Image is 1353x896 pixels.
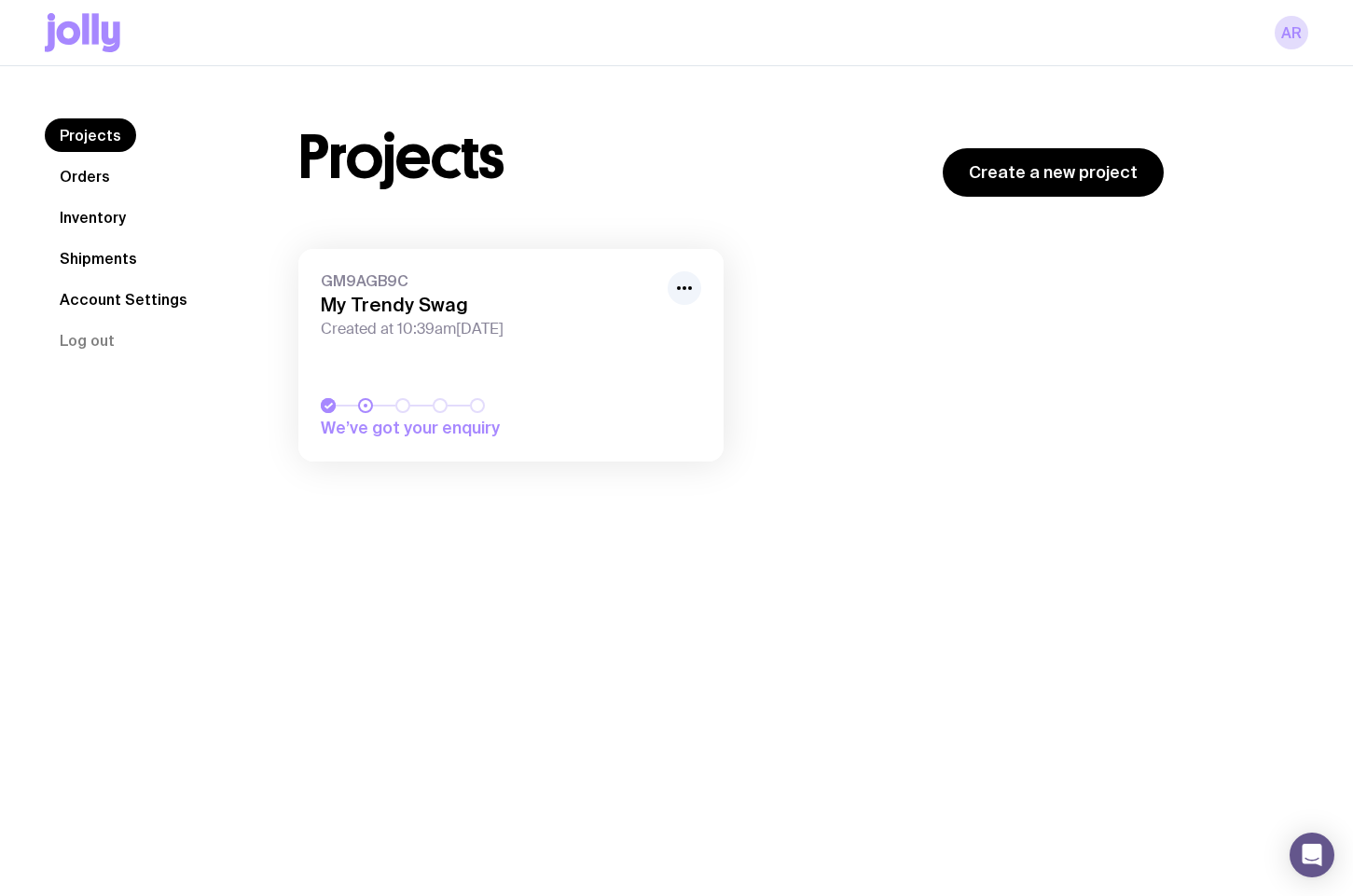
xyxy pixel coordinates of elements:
[321,294,656,316] h3: My Trendy Swag
[45,118,136,152] a: Projects
[321,417,582,439] span: We’ve got your enquiry
[45,283,202,316] a: Account Settings
[1290,833,1334,877] div: Open Intercom Messenger
[45,324,130,357] button: Log out
[1275,16,1308,49] a: AR
[298,128,504,187] h1: Projects
[45,200,141,234] a: Inventory
[321,320,656,338] span: Created at 10:39am[DATE]
[321,271,656,290] span: GM9AGB9C
[298,249,724,462] a: GM9AGB9CMy Trendy SwagCreated at 10:39am[DATE]We’ve got your enquiry
[45,241,152,275] a: Shipments
[45,159,125,193] a: Orders
[943,148,1164,197] a: Create a new project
